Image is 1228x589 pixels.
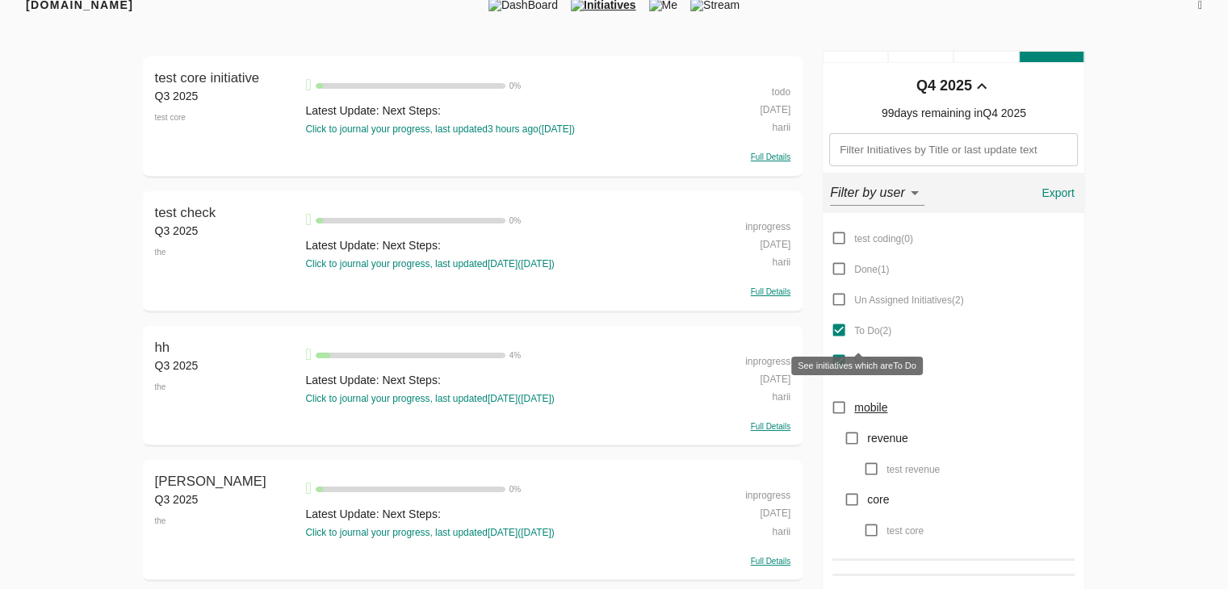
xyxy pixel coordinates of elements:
span: test core initiative [155,70,260,86]
div: Latest Update: Next Steps: [305,237,687,253]
div: inprogress [695,485,790,503]
span: 0 % [509,216,521,225]
span: test core [886,525,924,537]
div: [DATE] [695,503,790,520]
span: 0 % [509,81,521,90]
div: harii [695,521,790,539]
div: todo [695,81,790,99]
span: 4 % [509,351,521,360]
span: mobile [854,401,887,414]
span: Full Details [751,422,790,431]
span: Un Assigned Initiatives ( 2 ) [854,294,963,306]
div: Click to journal your progress, last updated [DATE] ( [DATE] ) [305,392,687,406]
div: inprogress [695,351,790,369]
span: test revenue [886,464,940,475]
div: Filter by user [830,180,924,206]
div: Q3 2025 [155,491,298,508]
span: revenue [867,432,908,445]
div: Latest Update: Next Steps: [305,506,687,522]
div: Click to journal your progress, last updated 3 hours ago ( [DATE] ) [305,123,687,136]
span: To Do ( 2 ) [854,325,891,336]
div: the [155,508,298,535]
div: inprogress [695,216,790,234]
span: test coding ( 0 ) [854,233,913,244]
span: test check [155,205,216,220]
div: Q3 2025 [155,357,298,374]
input: Filter Initiatives by Title or last update text [829,133,1078,166]
span: hh [155,340,170,355]
div: the [155,239,298,266]
span: 0 % [509,485,521,494]
div: harii [695,386,790,404]
span: [PERSON_NAME] [155,474,266,489]
div: Q3 2025 [155,223,298,239]
div: harii [695,252,790,269]
div: Click to journal your progress, last updated [DATE] ( [DATE] ) [305,526,687,540]
span: Full Details [751,152,790,161]
div: Latest Update: Next Steps: [305,372,687,388]
em: Filter by user [830,186,904,199]
span: Full Details [751,557,790,566]
div: test core [155,104,298,132]
span: Export [1038,183,1077,203]
span: Full Details [751,287,790,296]
div: [DATE] [695,234,790,252]
span: Done ( 1 ) [854,264,889,275]
div: Latest Update: Next Steps: [305,102,687,119]
span: core [867,493,889,506]
div: Click to journal your progress, last updated [DATE] ( [DATE] ) [305,257,687,271]
div: Q3 2025 [155,88,298,104]
div: [DATE] [695,99,790,117]
div: the [155,374,298,401]
div: [DATE] [695,369,790,386]
div: harii [695,117,790,135]
div: Q4 2025 [916,76,972,97]
span: In Progress ( 4 ) [854,356,916,367]
span: 99 days remaining in Q4 2025 [882,107,1026,119]
button: Export [1032,173,1083,212]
